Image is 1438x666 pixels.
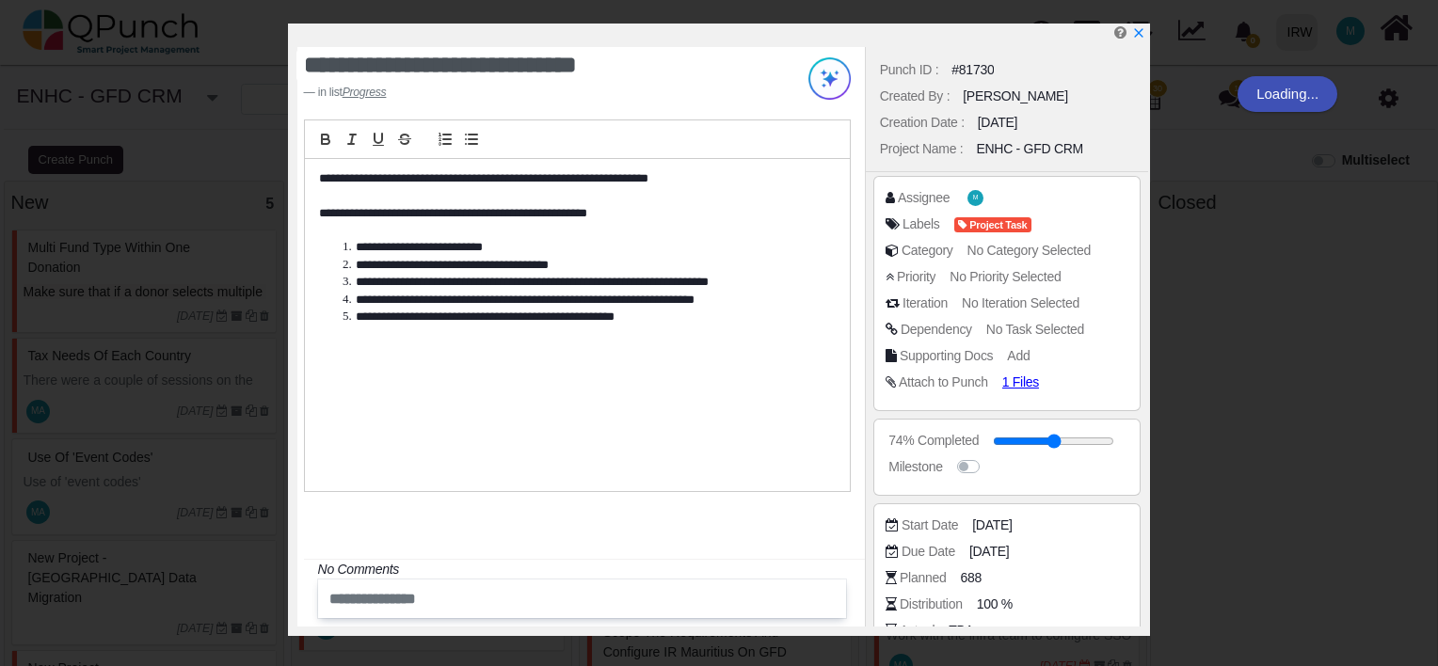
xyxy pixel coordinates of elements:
i: No Comments [318,562,399,577]
a: x [1132,25,1145,40]
div: Iteration [903,293,948,313]
div: Dependency [901,320,972,340]
div: Actual [900,621,935,641]
cite: Source Title [343,86,387,99]
div: ENHC - GFD CRM [976,139,1083,159]
div: Distribution [900,595,963,614]
div: Attach to Punch [899,373,988,392]
div: Priority [897,267,935,287]
div: Punch ID : [880,60,939,80]
span: 1 Files [1002,374,1039,389]
div: #81730 [951,60,994,80]
div: Category [902,241,953,261]
span: No Task Selected [986,322,1084,337]
div: [DATE] [978,113,1017,133]
div: Creation Date : [880,113,965,133]
u: Progress [343,86,387,99]
div: Labels [903,214,940,234]
span: TBA [949,621,973,641]
div: Project Name : [880,139,964,159]
div: Loading... [1238,76,1337,112]
footer: in list [304,84,755,101]
span: <div><span class="badge badge-secondary" style="background-color: #F44E3B"> <i class="fa fa-tag p... [954,214,1031,234]
div: [PERSON_NAME] [963,87,1068,106]
div: 74% Completed [888,431,979,451]
span: 688 [960,568,982,588]
div: Start Date [902,515,958,535]
div: Due Date [902,542,955,562]
div: Assignee [898,188,950,208]
svg: x [1132,26,1145,40]
span: [DATE] [969,542,1009,562]
span: No Category Selected [967,243,1091,258]
span: [DATE] [972,515,1012,535]
div: Supporting Docs [900,346,993,366]
i: Edit Punch [1114,25,1126,40]
span: No Iteration Selected [962,295,1079,310]
div: Milestone [888,457,942,477]
span: 100 % [977,595,1013,614]
img: Try writing with AI [808,57,851,100]
span: Project Task [954,217,1031,233]
div: Created By : [880,87,950,106]
span: Muhammad.shoaib [967,190,983,206]
span: M [973,195,978,201]
div: Planned [900,568,946,588]
span: No Priority Selected [950,269,1061,284]
span: Add [1007,348,1030,363]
